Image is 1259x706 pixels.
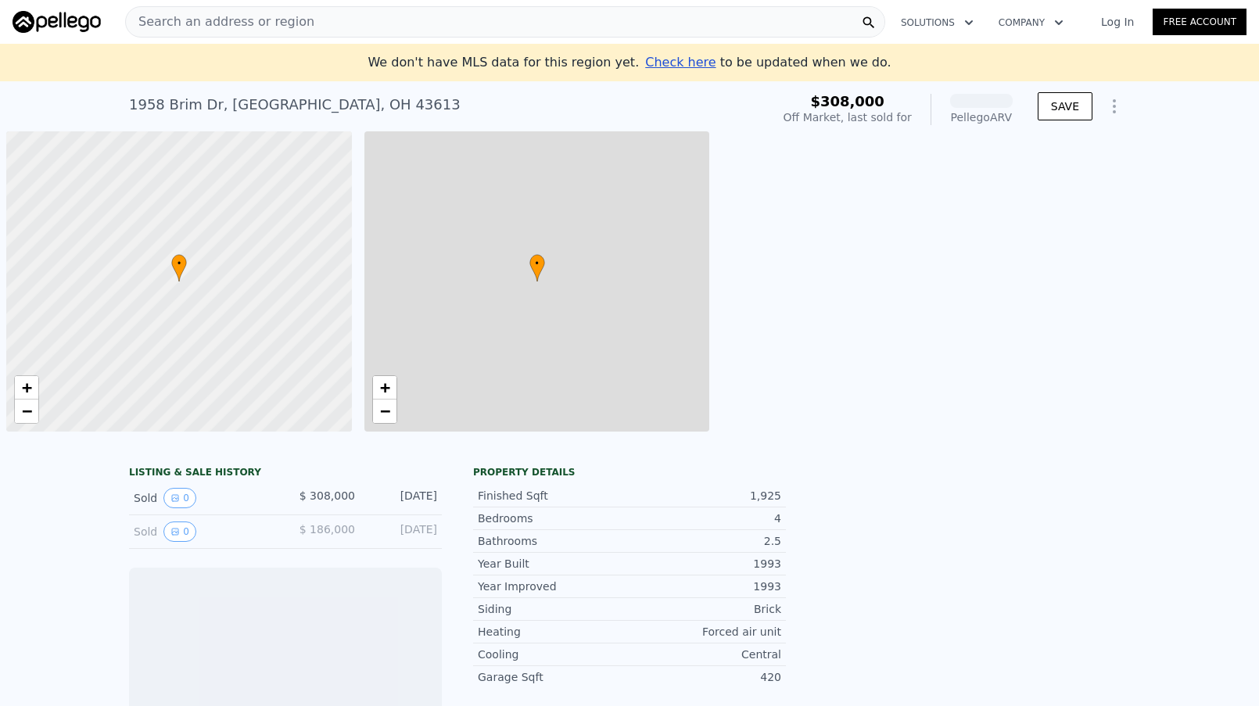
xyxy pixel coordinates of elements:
[629,624,781,640] div: Forced air unit
[810,93,884,109] span: $308,000
[986,9,1076,37] button: Company
[478,647,629,662] div: Cooling
[13,11,101,33] img: Pellego
[629,556,781,572] div: 1993
[163,488,196,508] button: View historical data
[171,256,187,271] span: •
[478,556,629,572] div: Year Built
[629,669,781,685] div: 420
[300,523,355,536] span: $ 186,000
[1038,92,1092,120] button: SAVE
[15,400,38,423] a: Zoom out
[784,109,912,125] div: Off Market, last sold for
[368,488,437,508] div: [DATE]
[888,9,986,37] button: Solutions
[163,521,196,542] button: View historical data
[629,579,781,594] div: 1993
[529,254,545,281] div: •
[478,533,629,549] div: Bathrooms
[529,256,545,271] span: •
[629,533,781,549] div: 2.5
[478,511,629,526] div: Bedrooms
[22,378,32,397] span: +
[134,521,273,542] div: Sold
[126,13,314,31] span: Search an address or region
[373,376,396,400] a: Zoom in
[134,488,273,508] div: Sold
[629,511,781,526] div: 4
[22,401,32,421] span: −
[1099,91,1130,122] button: Show Options
[129,94,461,116] div: 1958 Brim Dr , [GEOGRAPHIC_DATA] , OH 43613
[473,466,786,478] div: Property details
[373,400,396,423] a: Zoom out
[129,466,442,482] div: LISTING & SALE HISTORY
[478,601,629,617] div: Siding
[368,521,437,542] div: [DATE]
[629,647,781,662] div: Central
[171,254,187,281] div: •
[1082,14,1153,30] a: Log In
[645,53,891,72] div: to be updated when we do.
[478,669,629,685] div: Garage Sqft
[478,624,629,640] div: Heating
[478,488,629,504] div: Finished Sqft
[379,401,389,421] span: −
[629,488,781,504] div: 1,925
[379,378,389,397] span: +
[15,376,38,400] a: Zoom in
[478,579,629,594] div: Year Improved
[645,55,716,70] span: Check here
[300,489,355,502] span: $ 308,000
[629,601,781,617] div: Brick
[1153,9,1246,35] a: Free Account
[368,53,891,72] div: We don't have MLS data for this region yet.
[950,109,1013,125] div: Pellego ARV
